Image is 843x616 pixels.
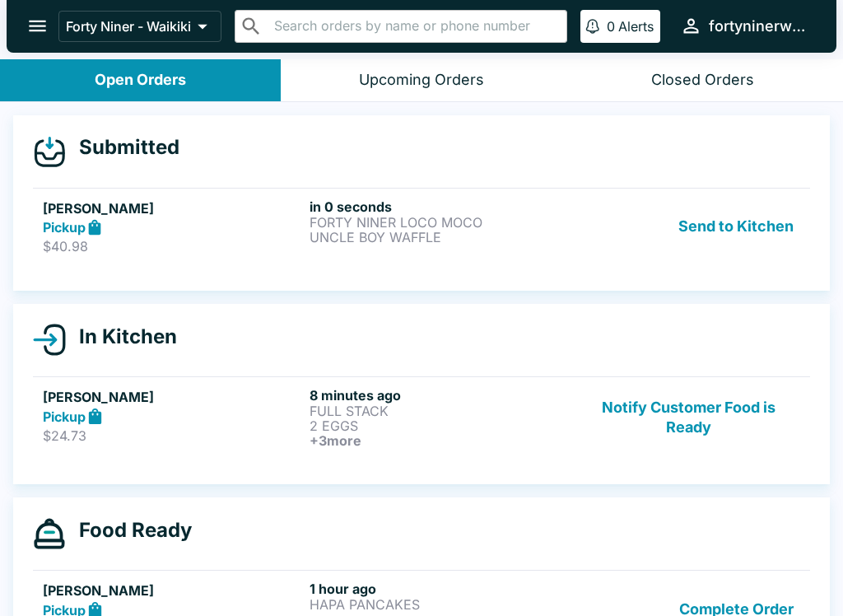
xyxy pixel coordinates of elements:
[310,215,570,230] p: FORTY NINER LOCO MOCO
[310,597,570,612] p: HAPA PANCAKES
[359,71,484,90] div: Upcoming Orders
[618,18,654,35] p: Alerts
[66,135,179,160] h4: Submitted
[16,5,58,47] button: open drawer
[43,198,303,218] h5: [PERSON_NAME]
[66,518,192,543] h4: Food Ready
[43,238,303,254] p: $40.98
[310,198,570,215] h6: in 0 seconds
[673,8,817,44] button: fortyninerwaikiki
[310,581,570,597] h6: 1 hour ago
[709,16,810,36] div: fortyninerwaikiki
[43,427,303,444] p: $24.73
[672,198,800,255] button: Send to Kitchen
[95,71,186,90] div: Open Orders
[43,219,86,236] strong: Pickup
[607,18,615,35] p: 0
[43,581,303,600] h5: [PERSON_NAME]
[33,188,810,265] a: [PERSON_NAME]Pickup$40.98in 0 secondsFORTY NINER LOCO MOCOUNCLE BOY WAFFLESend to Kitchen
[310,418,570,433] p: 2 EGGS
[66,18,191,35] p: Forty Niner - Waikiki
[577,387,800,448] button: Notify Customer Food is Ready
[310,433,570,448] h6: + 3 more
[269,15,560,38] input: Search orders by name or phone number
[651,71,754,90] div: Closed Orders
[58,11,221,42] button: Forty Niner - Waikiki
[310,230,570,245] p: UNCLE BOY WAFFLE
[43,408,86,425] strong: Pickup
[43,387,303,407] h5: [PERSON_NAME]
[66,324,177,349] h4: In Kitchen
[310,387,570,404] h6: 8 minutes ago
[310,404,570,418] p: FULL STACK
[33,376,810,458] a: [PERSON_NAME]Pickup$24.738 minutes agoFULL STACK2 EGGS+3moreNotify Customer Food is Ready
